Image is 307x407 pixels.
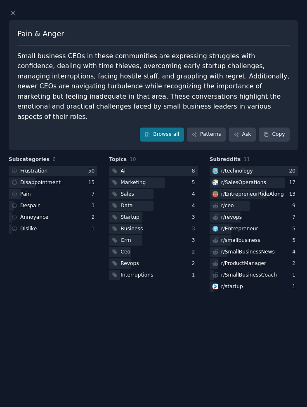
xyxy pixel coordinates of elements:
[192,179,198,187] div: 5
[192,214,198,221] div: 3
[120,214,139,221] div: Startup
[221,214,242,221] div: r/ revops
[130,156,136,162] span: 10
[109,201,198,211] a: Data4
[92,225,98,233] div: 1
[292,283,298,291] div: 1
[210,166,298,176] a: technologyr/technology20
[289,191,298,198] div: 13
[210,235,298,246] a: r/smallbusiness5
[9,166,97,176] a: Frustration50
[120,168,125,175] div: Ai
[9,201,97,211] a: Despair3
[192,168,198,175] div: 8
[120,272,153,279] div: Interruptions
[120,225,143,233] div: Business
[109,258,198,269] a: Revops2
[221,202,234,210] div: r/ ceo
[259,128,290,142] button: Copy
[210,189,298,199] a: EntrepreneurRideAlongr/EntrepreneurRideAlong13
[17,29,64,39] span: Pain & Anger
[192,191,198,198] div: 4
[221,225,258,233] div: r/ Entrepreneur
[88,168,98,175] div: 50
[20,214,48,221] div: Annoyance
[213,284,218,289] img: startup
[109,177,198,188] a: Marketing5
[210,247,298,257] a: r/SmallBusinessNews4
[213,180,218,185] img: SalesOperations
[210,212,298,222] a: r/revops7
[213,191,218,197] img: EntrepreneurRideAlong
[221,237,260,244] div: r/ smallbusiness
[140,128,184,142] a: Browse all
[52,156,56,162] span: 6
[192,248,198,256] div: 2
[192,272,198,279] div: 1
[17,51,290,122] div: Small business CEOs in these communities are expressing struggles with confidence, dealing with t...
[120,191,134,198] div: Sales
[20,191,31,198] div: Pain
[213,168,218,174] img: technology
[92,202,98,210] div: 3
[210,270,298,280] a: r/SmallBusinessCoach1
[210,177,298,188] a: SalesOperationsr/SalesOperations17
[120,179,146,187] div: Marketing
[221,283,243,291] div: r/ startup
[20,225,37,233] div: Dislike
[109,224,198,234] a: Business3
[292,248,298,256] div: 4
[109,156,127,163] span: Topics
[9,189,97,199] a: Pain7
[289,168,298,175] div: 20
[221,272,277,279] div: r/ SmallBusinessCoach
[243,156,250,162] span: 11
[221,179,266,187] div: r/ SalesOperations
[221,248,275,256] div: r/ SmallBusinessNews
[213,226,218,232] img: Entrepreneur
[120,202,132,210] div: Data
[109,270,198,280] a: Interruptions1
[192,260,198,267] div: 2
[221,168,253,175] div: r/ technology
[109,247,198,257] a: Ceo2
[292,260,298,267] div: 2
[109,189,198,199] a: Sales4
[289,179,298,187] div: 17
[292,237,298,244] div: 5
[192,225,198,233] div: 3
[221,260,266,267] div: r/ ProductManager
[120,248,130,256] div: Ceo
[292,225,298,233] div: 5
[292,202,298,210] div: 9
[192,202,198,210] div: 4
[109,235,198,246] a: Crm3
[92,214,98,221] div: 2
[120,260,139,267] div: Revops
[109,166,198,176] a: Ai8
[120,237,131,244] div: Crm
[20,179,61,187] div: Disappointment
[210,156,241,163] span: Subreddits
[9,212,97,222] a: Annoyance2
[210,201,298,211] a: r/ceo9
[221,191,284,198] div: r/ EntrepreneurRideAlong
[9,177,97,188] a: Disappointment15
[210,224,298,234] a: Entrepreneurr/Entrepreneur5
[210,258,298,269] a: r/ProductManager2
[292,272,298,279] div: 1
[9,156,50,163] span: Subcategories
[20,168,47,175] div: Frustration
[292,214,298,221] div: 7
[187,128,226,142] a: Patterns
[88,179,98,187] div: 15
[20,202,40,210] div: Despair
[109,212,198,222] a: Startup3
[192,237,198,244] div: 3
[92,191,98,198] div: 7
[9,224,97,234] a: Dislike1
[210,282,298,292] a: startupr/startup1
[229,128,256,142] a: Ask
